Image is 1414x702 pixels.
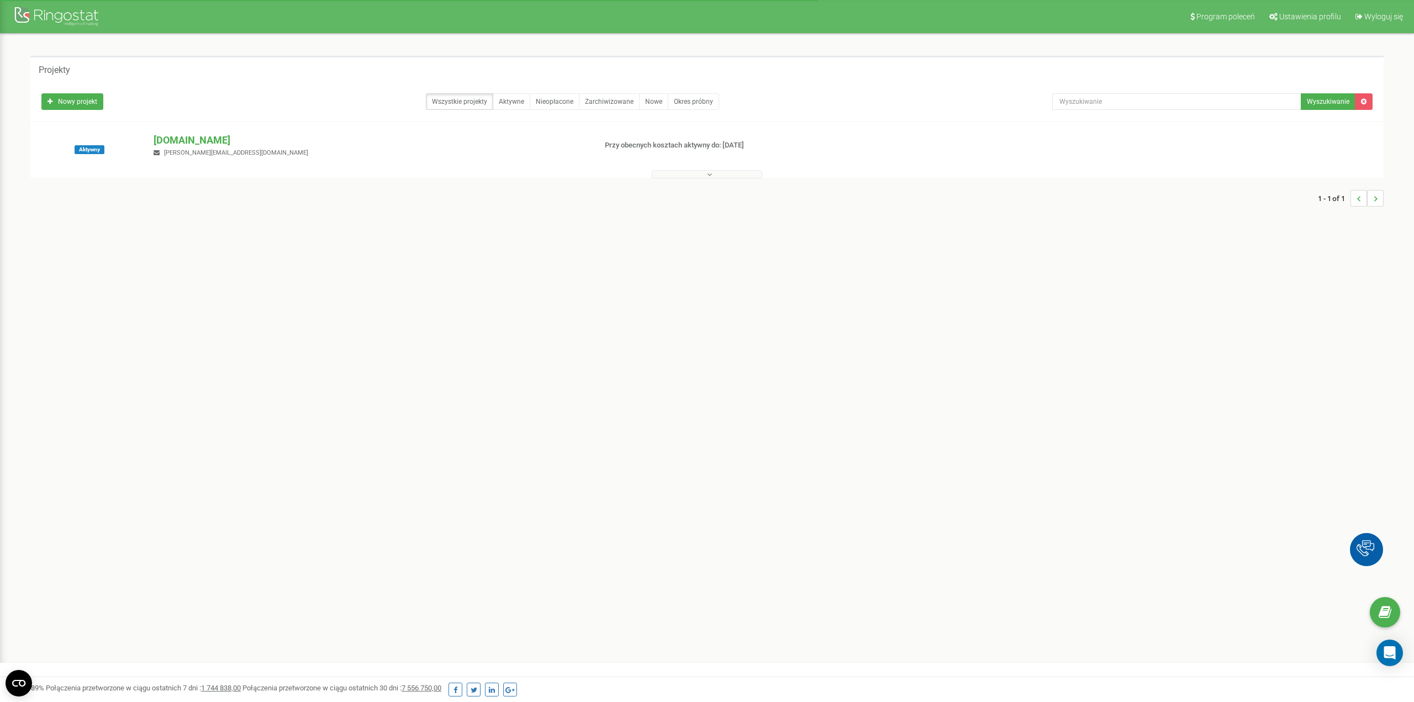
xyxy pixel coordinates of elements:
[1279,12,1341,21] span: Ustawienia profilu
[164,149,308,156] span: [PERSON_NAME][EMAIL_ADDRESS][DOMAIN_NAME]
[668,93,719,110] a: Okres próbny
[426,93,493,110] a: Wszystkie projekty
[154,133,586,147] p: [DOMAIN_NAME]
[41,93,103,110] a: Nowy projekt
[39,65,70,75] h5: Projekty
[1376,640,1403,666] div: Open Intercom Messenger
[530,93,579,110] a: Nieopłacone
[1318,190,1350,207] span: 1 - 1 of 1
[493,93,530,110] a: Aktywne
[579,93,640,110] a: Zarchiwizowane
[605,140,925,151] p: Przy obecnych kosztach aktywny do: [DATE]
[1364,12,1403,21] span: Wyloguj się
[639,93,668,110] a: Nowe
[6,670,32,696] button: Open CMP widget
[75,145,104,154] span: Aktywny
[1301,93,1355,110] button: Wyszukiwanie
[1318,179,1384,218] nav: ...
[1052,93,1301,110] input: Wyszukiwanie
[1196,12,1255,21] span: Program poleceń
